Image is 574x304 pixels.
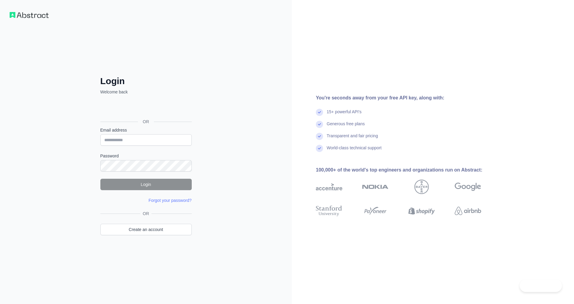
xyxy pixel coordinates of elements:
span: OR [140,211,151,217]
img: check mark [316,109,323,116]
img: check mark [316,121,323,128]
img: Workflow [10,12,49,18]
h2: Login [100,76,192,87]
div: World-class technical support [327,145,382,157]
div: Generous free plans [327,121,365,133]
img: check mark [316,133,323,140]
div: You're seconds away from your free API key, along with: [316,94,500,102]
iframe: Toggle Customer Support [520,279,562,292]
span: OR [138,119,154,125]
a: Forgot your password? [148,198,191,203]
img: google [455,180,481,194]
div: Transparent and fair pricing [327,133,378,145]
a: Create an account [100,224,192,235]
button: Login [100,179,192,190]
label: Email address [100,127,192,133]
img: bayer [414,180,429,194]
img: accenture [316,180,342,194]
img: check mark [316,145,323,152]
img: shopify [408,204,435,217]
div: 100,000+ of the world's top engineers and organizations run on Abstract: [316,166,500,174]
label: Password [100,153,192,159]
img: airbnb [455,204,481,217]
div: Acceder con Google. Se abre en una pestaña nueva [100,102,191,115]
div: 15+ powerful API's [327,109,362,121]
img: payoneer [362,204,389,217]
img: stanford university [316,204,342,217]
p: Welcome back [100,89,192,95]
img: nokia [362,180,389,194]
iframe: Botón de Acceder con Google [97,102,194,115]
